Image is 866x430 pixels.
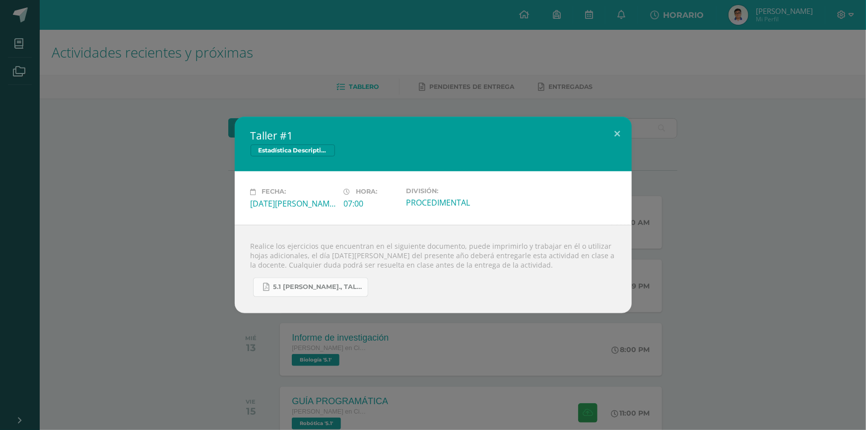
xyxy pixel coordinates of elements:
[235,225,632,313] div: Realice los ejercicios que encuentran en el siguiente documento, puede imprimirlo y trabajar en é...
[406,187,491,195] label: División:
[262,188,286,196] span: Fecha:
[251,144,335,156] span: Estadística Descriptiva
[356,188,378,196] span: Hora:
[251,198,336,209] div: [DATE][PERSON_NAME]
[253,278,368,297] a: 5.1 [PERSON_NAME]., Taller #1 - Estadística.pdf
[273,283,363,291] span: 5.1 [PERSON_NAME]., Taller #1 - Estadística.pdf
[251,129,616,143] h2: Taller #1
[344,198,398,209] div: 07:00
[406,197,491,208] div: PROCEDIMENTAL
[603,117,632,150] button: Close (Esc)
